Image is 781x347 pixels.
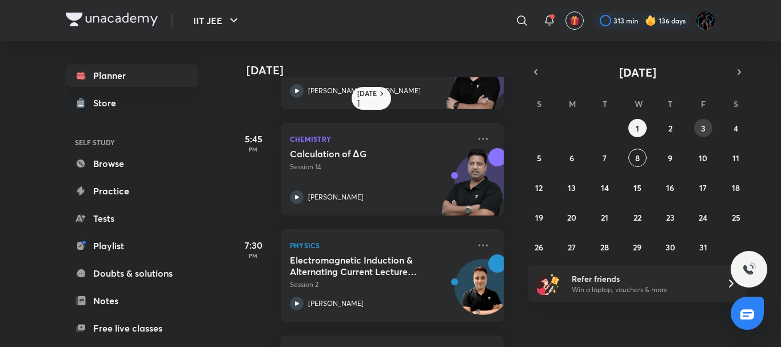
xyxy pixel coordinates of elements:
[455,265,510,320] img: Avatar
[633,212,641,223] abbr: October 22, 2025
[66,13,158,29] a: Company Logo
[734,123,738,134] abbr: October 4, 2025
[601,182,609,193] abbr: October 14, 2025
[694,208,712,226] button: October 24, 2025
[537,153,541,163] abbr: October 5, 2025
[635,98,643,109] abbr: Wednesday
[565,11,584,30] button: avatar
[93,96,123,110] div: Store
[701,123,706,134] abbr: October 3, 2025
[357,89,377,107] h6: [DATE]
[732,212,740,223] abbr: October 25, 2025
[530,208,548,226] button: October 19, 2025
[600,242,609,253] abbr: October 28, 2025
[441,42,504,121] img: unacademy
[732,182,740,193] abbr: October 18, 2025
[628,119,647,137] button: October 1, 2025
[66,262,198,285] a: Doubts & solutions
[230,238,276,252] h5: 7:30
[645,15,656,26] img: streak
[535,182,543,193] abbr: October 12, 2025
[66,91,198,114] a: Store
[636,123,639,134] abbr: October 1, 2025
[668,153,672,163] abbr: October 9, 2025
[535,242,543,253] abbr: October 26, 2025
[694,178,712,197] button: October 17, 2025
[694,119,712,137] button: October 3, 2025
[66,13,158,26] img: Company Logo
[530,149,548,167] button: October 5, 2025
[66,64,198,87] a: Planner
[563,149,581,167] button: October 6, 2025
[66,180,198,202] a: Practice
[666,182,674,193] abbr: October 16, 2025
[696,11,715,30] img: Umang Raj
[567,212,576,223] abbr: October 20, 2025
[727,208,745,226] button: October 25, 2025
[633,242,641,253] abbr: October 29, 2025
[601,212,608,223] abbr: October 21, 2025
[732,153,739,163] abbr: October 11, 2025
[628,149,647,167] button: October 8, 2025
[569,98,576,109] abbr: Monday
[661,149,679,167] button: October 9, 2025
[628,178,647,197] button: October 15, 2025
[596,238,614,256] button: October 28, 2025
[230,146,276,153] p: PM
[569,15,580,26] img: avatar
[535,212,543,223] abbr: October 19, 2025
[742,262,756,276] img: ttu
[661,208,679,226] button: October 23, 2025
[568,182,576,193] abbr: October 13, 2025
[603,98,607,109] abbr: Tuesday
[441,148,504,227] img: unacademy
[537,272,560,295] img: referral
[727,119,745,137] button: October 4, 2025
[603,153,607,163] abbr: October 7, 2025
[734,98,738,109] abbr: Saturday
[563,208,581,226] button: October 20, 2025
[66,234,198,257] a: Playlist
[563,178,581,197] button: October 13, 2025
[661,119,679,137] button: October 2, 2025
[66,317,198,340] a: Free live classes
[661,178,679,197] button: October 16, 2025
[290,238,469,252] p: Physics
[66,152,198,175] a: Browse
[563,238,581,256] button: October 27, 2025
[572,273,712,285] h6: Refer friends
[568,242,576,253] abbr: October 27, 2025
[290,162,469,172] p: Session 14
[666,212,675,223] abbr: October 23, 2025
[290,132,469,146] p: Chemistry
[290,254,432,277] h5: Electromagnetic Induction & Alternating Current Lecture - 2
[596,149,614,167] button: October 7, 2025
[694,238,712,256] button: October 31, 2025
[530,238,548,256] button: October 26, 2025
[544,64,731,80] button: [DATE]
[569,153,574,163] abbr: October 6, 2025
[596,178,614,197] button: October 14, 2025
[66,207,198,230] a: Tests
[694,149,712,167] button: October 10, 2025
[668,123,672,134] abbr: October 2, 2025
[596,208,614,226] button: October 21, 2025
[668,98,672,109] abbr: Thursday
[699,242,707,253] abbr: October 31, 2025
[628,208,647,226] button: October 22, 2025
[701,98,706,109] abbr: Friday
[308,86,421,96] p: [PERSON_NAME] [PERSON_NAME]
[635,153,640,163] abbr: October 8, 2025
[246,63,515,77] h4: [DATE]
[230,252,276,259] p: PM
[619,65,656,80] span: [DATE]
[66,133,198,152] h6: SELF STUDY
[633,182,641,193] abbr: October 15, 2025
[727,178,745,197] button: October 18, 2025
[699,153,707,163] abbr: October 10, 2025
[230,132,276,146] h5: 5:45
[290,148,432,159] h5: Calculation of ΔG
[699,182,707,193] abbr: October 17, 2025
[308,298,364,309] p: [PERSON_NAME]
[186,9,248,32] button: IIT JEE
